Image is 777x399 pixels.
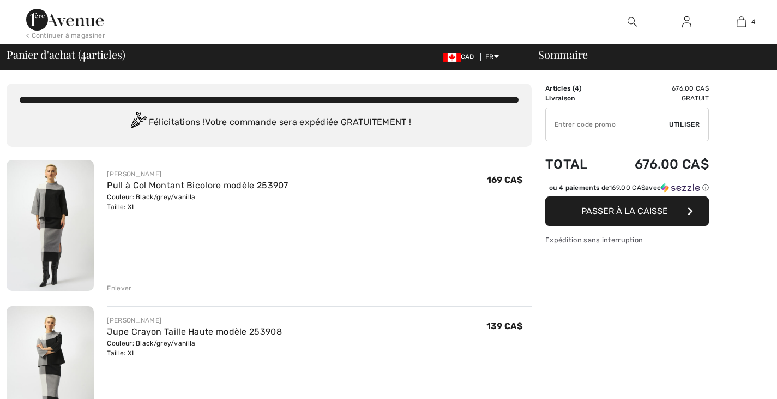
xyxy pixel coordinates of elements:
img: Mon panier [737,15,746,28]
div: Couleur: Black/grey/vanilla Taille: XL [107,192,288,212]
div: ou 4 paiements de avec [549,183,709,193]
td: 676.00 CA$ [605,146,709,183]
td: Gratuit [605,93,709,103]
img: Pull à Col Montant Bicolore modèle 253907 [7,160,94,291]
span: 4 [575,85,579,92]
td: Total [545,146,605,183]
div: Enlever [107,283,131,293]
span: 169 CA$ [487,175,523,185]
img: Congratulation2.svg [127,112,149,134]
span: CAD [443,53,479,61]
td: 676.00 CA$ [605,84,709,93]
a: Se connecter [673,15,700,29]
div: [PERSON_NAME] [107,315,281,325]
img: Mes infos [682,15,691,28]
div: Expédition sans interruption [545,235,709,245]
img: Canadian Dollar [443,53,461,62]
div: Sommaire [525,49,770,60]
div: [PERSON_NAME] [107,169,288,179]
img: 1ère Avenue [26,9,104,31]
button: Passer à la caisse [545,196,709,226]
a: Jupe Crayon Taille Haute modèle 253908 [107,326,281,337]
input: Code promo [546,108,669,141]
td: Articles ( ) [545,84,605,93]
a: 4 [714,15,768,28]
div: Félicitations ! Votre commande sera expédiée GRATUITEMENT ! [20,112,519,134]
span: 4 [751,17,755,27]
span: 169.00 CA$ [609,184,645,192]
span: 4 [81,46,86,61]
span: Passer à la caisse [581,206,668,216]
div: ou 4 paiements de169.00 CA$avecSezzle Cliquez pour en savoir plus sur Sezzle [545,183,709,196]
div: Couleur: Black/grey/vanilla Taille: XL [107,338,281,358]
td: Livraison [545,93,605,103]
span: FR [485,53,499,61]
img: recherche [628,15,637,28]
a: Pull à Col Montant Bicolore modèle 253907 [107,180,288,190]
div: < Continuer à magasiner [26,31,105,40]
span: 139 CA$ [486,321,523,331]
span: Utiliser [669,120,700,129]
img: Sezzle [661,183,700,193]
span: Panier d'achat ( articles) [7,49,125,60]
